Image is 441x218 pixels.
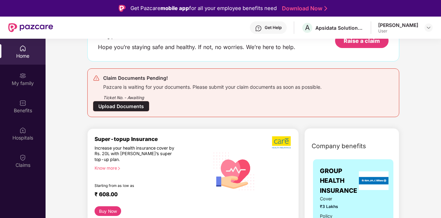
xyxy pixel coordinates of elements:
span: Company benefits [312,141,366,151]
div: Starting from as low as [95,183,180,188]
img: svg+xml;base64,PHN2ZyBpZD0iQ2xhaW0iIHhtbG5zPSJodHRwOi8vd3d3LnczLm9yZy8yMDAwL3N2ZyIgd2lkdGg9IjIwIi... [19,154,26,161]
div: Pazcare is waiting for your documents. Please submit your claim documents as soon as possible. [103,82,322,90]
strong: mobile app [160,5,189,11]
div: Super-topup Insurance [95,136,209,142]
img: b5dec4f62d2307b9de63beb79f102df3.png [272,136,292,149]
img: svg+xml;base64,PHN2ZyBpZD0iRHJvcGRvd24tMzJ4MzIiIHhtbG5zPSJodHRwOi8vd3d3LnczLm9yZy8yMDAwL3N2ZyIgd2... [426,25,431,30]
div: User [378,28,418,34]
div: Get Help [265,25,282,30]
span: A [305,23,310,32]
div: Hope you’re staying safe and healthy. If not, no worries. We’re here to help. [98,44,295,51]
img: insurerLogo [359,171,389,190]
div: Upload Documents [93,101,149,112]
img: Stroke [324,5,327,12]
span: ₹3 Lakhs [320,203,345,210]
img: svg+xml;base64,PHN2ZyBpZD0iSG9zcGl0YWxzIiB4bWxucz0iaHR0cDovL3d3dy53My5vcmcvMjAwMC9zdmciIHdpZHRoPS... [19,127,26,134]
div: Apsidata Solutions Private Limited [315,25,364,31]
img: Logo [119,5,126,12]
div: Ticket No. - Awaiting [103,90,322,101]
img: svg+xml;base64,PHN2ZyBpZD0iSGVscC0zMngzMiIgeG1sbnM9Imh0dHA6Ly93d3cudzMub3JnLzIwMDAvc3ZnIiB3aWR0aD... [255,25,262,32]
span: Cover [320,196,345,202]
div: Know more [95,165,205,170]
div: [PERSON_NAME] [378,22,418,28]
img: svg+xml;base64,PHN2ZyB4bWxucz0iaHR0cDovL3d3dy53My5vcmcvMjAwMC9zdmciIHhtbG5zOnhsaW5rPSJodHRwOi8vd3... [209,146,259,196]
div: Raise a claim [344,37,380,45]
img: svg+xml;base64,PHN2ZyB3aWR0aD0iMjAiIGhlaWdodD0iMjAiIHZpZXdCb3g9IjAgMCAyMCAyMCIgZmlsbD0ibm9uZSIgeG... [19,72,26,79]
a: Download Now [282,5,325,12]
div: Claim Documents Pending! [103,74,322,82]
button: Buy Now [95,206,121,216]
img: svg+xml;base64,PHN2ZyBpZD0iSG9tZSIgeG1sbnM9Imh0dHA6Ly93d3cudzMub3JnLzIwMDAvc3ZnIiB3aWR0aD0iMjAiIG... [19,45,26,52]
span: right [117,167,121,170]
div: Increase your health insurance cover by Rs. 20L with [PERSON_NAME]’s super top-up plan. [95,145,180,163]
img: svg+xml;base64,PHN2ZyB4bWxucz0iaHR0cDovL3d3dy53My5vcmcvMjAwMC9zdmciIHdpZHRoPSIyNCIgaGVpZ2h0PSIyNC... [93,75,100,82]
span: GROUP HEALTH INSURANCE [320,166,357,196]
img: svg+xml;base64,PHN2ZyBpZD0iQmVuZWZpdHMiIHhtbG5zPSJodHRwOi8vd3d3LnczLm9yZy8yMDAwL3N2ZyIgd2lkdGg9Ij... [19,99,26,106]
img: New Pazcare Logo [8,23,53,32]
div: ₹ 608.00 [95,191,203,199]
div: Get Pazcare for all your employee benefits need [130,4,277,12]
